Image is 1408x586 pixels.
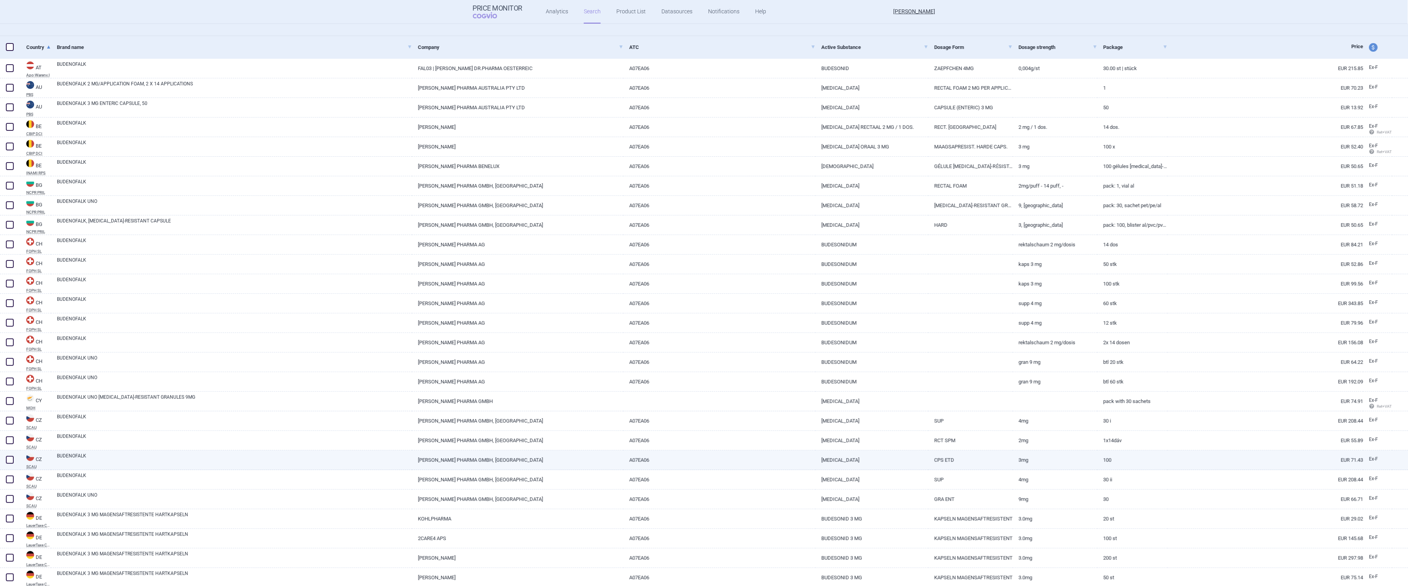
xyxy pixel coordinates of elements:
a: BGBGNCPR PRIL [20,217,51,234]
a: ZAEPFCHEN 4MG [928,59,1013,78]
a: [PERSON_NAME] PHARMA GMBH, [GEOGRAPHIC_DATA] [412,215,623,235]
a: BUDENOFALK [57,433,412,447]
a: [PERSON_NAME] PHARMA GMBH, [GEOGRAPHIC_DATA] [412,450,623,470]
a: [PERSON_NAME] PHARMA AG [412,333,623,352]
a: Ex-F Ret+VAT calc [1363,121,1392,139]
a: A07EA06 [623,313,816,333]
a: [PERSON_NAME] PHARMA AUSTRALIA PTY LTD [412,78,623,98]
a: RECT. [GEOGRAPHIC_DATA] [928,118,1013,137]
a: EUR 52.86 [1168,255,1363,274]
a: GÉLULE [MEDICAL_DATA]-RÉSISTANTE [928,157,1013,176]
abbr: SCAU — List of reimbursed medicinal products published by the State Institute for Drug Control, C... [26,504,51,508]
a: Dosage strength [1019,38,1097,57]
a: BEBECBIP DCI [20,139,51,156]
a: Active Substance [821,38,928,57]
a: Ex-F [1363,81,1392,93]
span: Ex-factory price [1369,378,1378,383]
span: Ex-factory price [1369,280,1378,286]
a: 30 I [1097,411,1168,430]
a: Ex-F [1363,473,1392,485]
a: BUDENOFALK [57,119,412,134]
a: Ex-F [1363,277,1392,289]
a: AUAUPBS [20,80,51,97]
a: [PERSON_NAME] PHARMA GMBH, [GEOGRAPHIC_DATA] [412,490,623,509]
a: [MEDICAL_DATA] RECTAAL 2 MG / 1 DOS. [816,118,928,137]
a: 14 dos. [1097,118,1168,137]
a: Pack: 30, Sachet PET/PE/AL [1097,196,1168,215]
a: BUDENOFALK UNO [57,198,412,212]
span: Ex-factory price [1369,358,1378,364]
a: 100 Stk [1097,274,1168,293]
span: Ex-factory price [1369,202,1378,207]
a: [MEDICAL_DATA] [816,392,928,411]
a: PACK WITH 30 SACHETS [1097,392,1168,411]
a: Ex-F Ret+VAT calc [1363,140,1392,158]
a: EUR 50.65 [1168,215,1363,235]
a: [MEDICAL_DATA] [816,176,928,195]
img: Belgium [26,159,34,167]
abbr: FOPH SL — List of medical products provided by Swiss Federal Office of Public Health (FOPH). [26,289,51,293]
a: A07EA06 [623,255,816,274]
a: Gran 9 mg [1013,353,1097,372]
a: EUR 208.44 [1168,470,1363,489]
a: BUDENOFALK UNO [57,374,412,388]
a: ATC [629,38,816,57]
abbr: SCAU — List of reimbursed medicinal products published by the State Institute for Drug Control, C... [26,465,51,469]
a: 3MG [1013,450,1097,470]
span: Ex-factory price [1369,182,1378,188]
abbr: FOPH SL — List of medical products provided by Swiss Federal Office of Public Health (FOPH). [26,250,51,253]
a: A07EA06 [623,118,816,137]
a: CZCZSCAU [20,413,51,430]
span: COGVIO [473,12,508,18]
abbr: Apo-Warenv.I — Apothekerverlag Warenverzeichnis. Online database developed by the Österreichische... [26,73,51,77]
img: Australia [26,101,34,109]
a: BUDENOFALK UNO [57,354,412,369]
span: Ex-factory price [1369,319,1378,325]
a: CYCYMOH [20,394,51,410]
span: Ret+VAT calc [1369,404,1399,409]
span: Ex-factory price [1369,163,1378,168]
a: [MEDICAL_DATA] ORAAL 3 MG [816,137,928,156]
a: EUR 99.56 [1168,274,1363,293]
a: [PERSON_NAME] PHARMA AG [412,313,623,333]
a: EUR 64.22 [1168,353,1363,372]
a: 50 Stk [1097,255,1168,274]
abbr: FOPH SL — List of medical products provided by Swiss Federal Office of Public Health (FOPH). [26,269,51,273]
a: Supp 4 mg [1013,294,1097,313]
a: BUDENOFALK UNO [57,492,412,506]
a: A07EA06 [623,470,816,489]
a: CHCHFOPH SL [20,354,51,371]
a: [MEDICAL_DATA] [816,98,928,117]
a: BUDENOFALK [57,472,412,486]
a: Ex-F [1363,317,1392,328]
a: 9MG [1013,490,1097,509]
a: 1 [1097,78,1168,98]
strong: Price Monitor [473,4,523,12]
a: BGBGNCPR PRIL [20,198,51,214]
a: GRA ENT [928,490,1013,509]
a: Ex-F [1363,62,1392,74]
a: BUDENOFALK [57,452,412,467]
a: [PERSON_NAME] PHARMA GMBH, [GEOGRAPHIC_DATA] [412,470,623,489]
a: BUDESONIDUM [816,333,928,352]
a: EUR 79.96 [1168,313,1363,333]
a: A07EA06 [623,176,816,195]
a: CZCZSCAU [20,472,51,488]
a: 100 gélules [MEDICAL_DATA]-résistantes, 3 mg [1097,157,1168,176]
a: Pack: 1, Vial Al [1097,176,1168,195]
a: Package [1103,38,1168,57]
a: Ex-F [1363,297,1392,309]
a: Ex-F [1363,336,1392,348]
a: A07EA06 [623,215,816,235]
a: FAL03 | [PERSON_NAME] DR.PHARMA OESTERREIC [412,59,623,78]
a: RECTAL FOAM [928,176,1013,195]
a: 4MG [1013,470,1097,489]
a: CHCHFOPH SL [20,257,51,273]
a: 3, [GEOGRAPHIC_DATA] [1013,215,1097,235]
a: Price MonitorCOGVIO [473,4,523,19]
a: [MEDICAL_DATA] [816,196,928,215]
abbr: MOH — Pharmaceutical Price List published by the Ministry of Health, Cyprus. [26,406,51,410]
a: EUR 70.23 [1168,78,1363,98]
img: Bulgaria [26,179,34,187]
a: A07EA06 [623,98,816,117]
